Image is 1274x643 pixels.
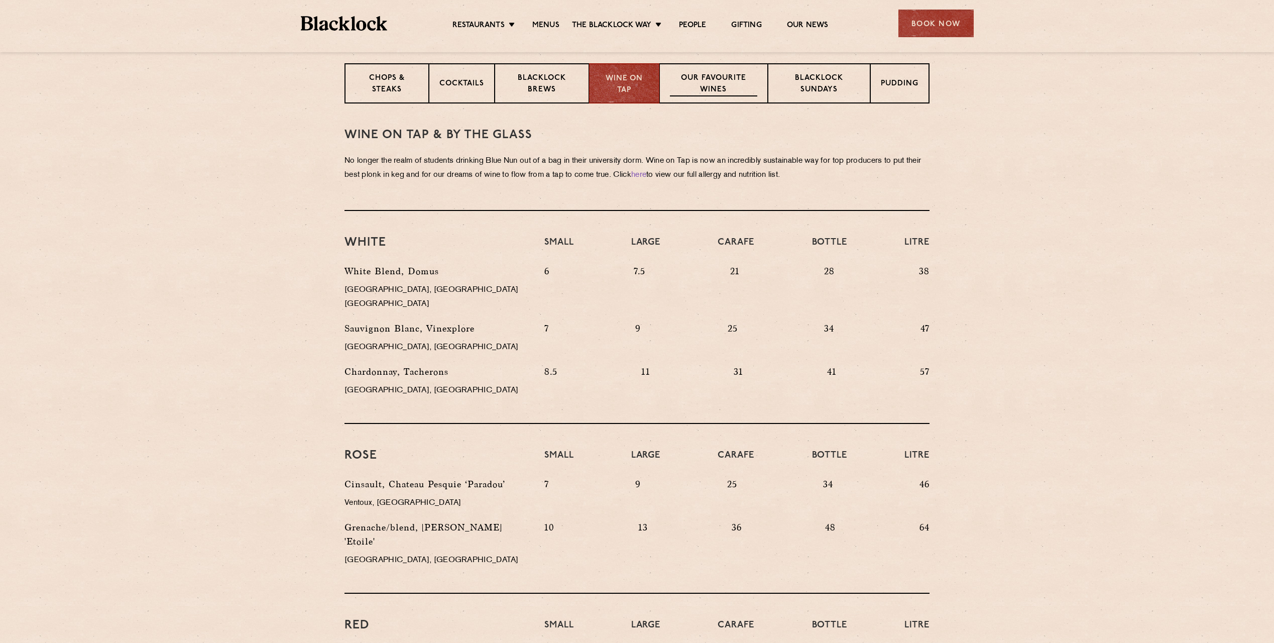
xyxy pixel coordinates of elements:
p: White Blend, Domus [344,264,529,278]
p: 48 [825,520,836,573]
p: 64 [919,520,930,573]
p: 28 [824,264,835,316]
p: 34 [824,321,834,360]
p: No longer the realm of students drinking Blue Nun out of a bag in their university dorm. Wine on ... [344,154,930,182]
h4: Carafe [718,619,754,642]
a: Restaurants [452,21,505,32]
p: Chardonnay, Tacherons [344,365,529,379]
p: [GEOGRAPHIC_DATA], [GEOGRAPHIC_DATA] [344,384,529,398]
p: 7 [544,477,549,515]
p: 38 [919,264,930,316]
p: Sauvignon Blanc, Vinexplore [344,321,529,336]
p: 9 [635,477,641,515]
a: People [679,21,706,32]
p: Grenache/blend, [PERSON_NAME] 'Etoile' [344,520,529,549]
p: 46 [919,477,930,515]
h3: WINE on tap & by the glass [344,129,930,142]
p: 25 [727,477,737,515]
h4: Litre [904,236,930,259]
h4: Bottle [812,449,847,472]
h4: Small [544,619,573,642]
h3: White [344,236,529,249]
h4: Large [631,449,660,472]
p: 31 [734,365,743,403]
p: [GEOGRAPHIC_DATA], [GEOGRAPHIC_DATA] [344,341,529,355]
p: Cinsault, Chateau Pesquie ‘Paradou’ [344,477,529,491]
p: 9 [635,321,641,360]
p: Blacklock Brews [505,73,578,96]
p: 57 [920,365,930,403]
p: 8.5 [544,365,557,403]
a: Gifting [731,21,761,32]
p: 41 [827,365,837,403]
h4: Litre [904,619,930,642]
h4: Large [631,236,660,259]
p: Cocktails [439,78,484,91]
p: 11 [641,365,650,403]
h3: Rose [344,449,529,462]
h4: Small [544,236,573,259]
p: Chops & Steaks [356,73,418,96]
p: [GEOGRAPHIC_DATA], [GEOGRAPHIC_DATA] [344,554,529,568]
p: Our favourite wines [670,73,757,96]
p: Wine on Tap [600,73,649,96]
p: 47 [920,321,930,360]
p: Pudding [881,78,918,91]
h4: Litre [904,449,930,472]
h3: Red [344,619,529,632]
p: 6 [544,264,549,316]
p: 10 [544,520,554,573]
p: 36 [732,520,742,573]
p: 34 [823,477,833,515]
p: Blacklock Sundays [778,73,860,96]
div: Book Now [898,10,974,37]
a: Our News [787,21,829,32]
h4: Large [631,619,660,642]
h4: Bottle [812,619,847,642]
p: 7.5 [634,264,645,316]
p: 7 [544,321,549,360]
img: BL_Textured_Logo-footer-cropped.svg [301,16,388,31]
h4: Carafe [718,449,754,472]
a: The Blacklock Way [572,21,651,32]
h4: Carafe [718,236,754,259]
p: [GEOGRAPHIC_DATA], [GEOGRAPHIC_DATA] [GEOGRAPHIC_DATA] [344,283,529,311]
p: 25 [728,321,738,360]
p: 13 [638,520,648,573]
h4: Bottle [812,236,847,259]
a: here [631,171,646,179]
p: Ventoux, [GEOGRAPHIC_DATA] [344,496,529,510]
a: Menus [532,21,559,32]
h4: Small [544,449,573,472]
p: 21 [730,264,740,316]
